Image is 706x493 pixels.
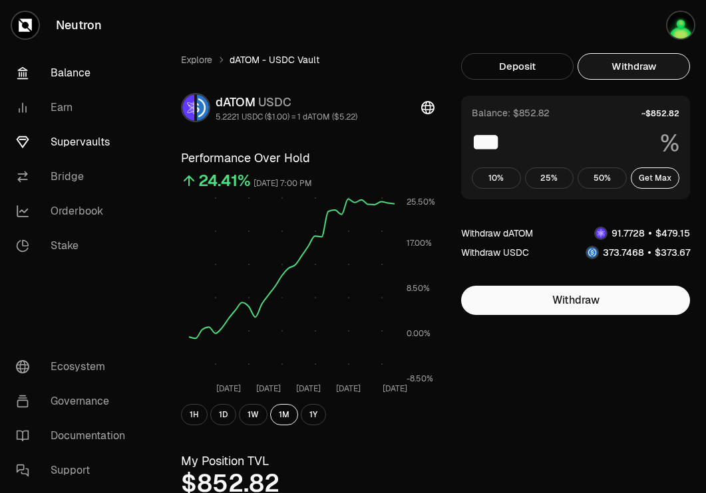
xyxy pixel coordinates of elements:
button: Get Max [631,167,680,189]
a: Governance [5,384,144,419]
tspan: 0.00% [407,328,431,339]
a: Documentation [5,419,144,453]
a: Stake [5,229,144,263]
span: % [660,130,679,157]
a: Earn [5,90,144,125]
tspan: 25.50% [407,197,435,207]
button: Deposit [461,53,574,80]
img: Atom Staking [667,12,694,39]
a: Supervaults [5,125,144,159]
button: 1M [270,404,298,425]
button: Withdraw [578,53,690,80]
div: dATOM [216,93,357,112]
a: Orderbook [5,194,144,229]
tspan: [DATE] [256,383,281,394]
button: 50% [578,167,627,189]
tspan: [DATE] [296,383,321,394]
nav: breadcrumb [181,53,435,66]
div: Withdraw dATOM [461,227,533,240]
tspan: 8.50% [407,283,430,294]
tspan: [DATE] [216,383,241,394]
a: Bridge [5,159,144,194]
tspan: [DATE] [383,383,407,394]
a: Balance [5,56,144,90]
button: 1H [181,404,208,425]
img: dATOM Logo [596,228,606,239]
div: Balance: $852.82 [472,106,550,120]
button: Withdraw [461,286,690,315]
button: 1D [210,404,236,425]
div: [DATE] 7:00 PM [254,176,312,191]
tspan: 17.00% [407,238,432,248]
button: 25% [525,167,574,189]
tspan: -8.50% [407,373,433,384]
a: Explore [181,53,212,66]
tspan: [DATE] [336,383,361,394]
a: Support [5,453,144,488]
img: dATOM Logo [182,94,194,121]
img: USDC Logo [197,94,209,121]
h3: My Position TVL [181,452,435,470]
div: Withdraw USDC [461,246,529,259]
button: 1W [239,404,267,425]
span: USDC [258,94,291,110]
span: dATOM - USDC Vault [230,53,319,66]
img: USDC Logo [587,247,598,258]
h3: Performance Over Hold [181,149,435,167]
div: 24.41% [198,170,251,191]
a: Ecosystem [5,349,144,384]
button: 1Y [301,404,326,425]
button: 10% [472,167,521,189]
div: 5.2221 USDC ($1.00) = 1 dATOM ($5.22) [216,112,357,122]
